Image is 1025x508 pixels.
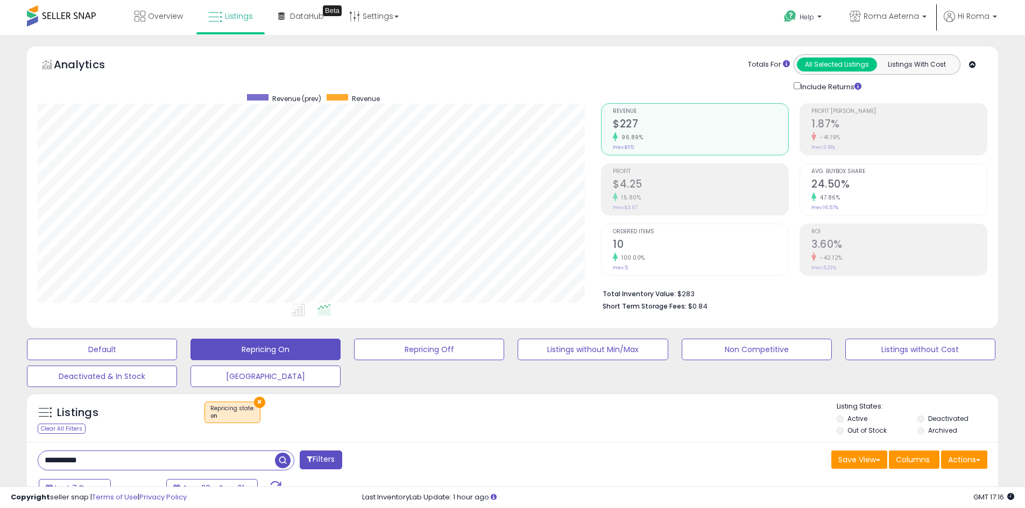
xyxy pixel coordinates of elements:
label: Active [847,414,867,423]
span: Hi Roma [958,11,989,22]
div: Clear All Filters [38,424,86,434]
div: on [210,412,255,420]
h2: 10 [613,238,788,253]
button: Filters [300,450,342,469]
small: Prev: 3.18% [811,144,835,151]
button: Columns [889,450,939,469]
small: Prev: $3.67 [613,204,638,211]
i: Get Help [783,10,797,23]
small: 15.80% [618,194,641,202]
span: DataHub [290,11,324,22]
div: Tooltip anchor [323,5,342,16]
button: [GEOGRAPHIC_DATA] [190,366,341,387]
p: Listing States: [837,402,998,412]
button: Deactivated & In Stock [27,366,177,387]
span: Revenue [352,94,380,103]
button: Save View [831,450,887,469]
button: Repricing Off [354,339,504,360]
button: × [254,397,265,408]
button: Repricing On [190,339,341,360]
a: Terms of Use [92,492,138,502]
span: Profit [PERSON_NAME] [811,109,987,115]
button: Listings without Cost [845,339,995,360]
a: Help [775,2,832,35]
h2: 1.87% [811,118,987,132]
div: Include Returns [786,80,874,92]
label: Out of Stock [847,426,887,435]
span: Last 7 Days [55,483,97,493]
span: Avg. Buybox Share [811,169,987,175]
div: Totals For [748,60,790,70]
button: Aug-26 - Sep-01 [166,479,258,497]
h2: $4.25 [613,178,788,192]
span: Columns [896,454,930,465]
span: Roma Aeterna [864,11,919,22]
button: Listings without Min/Max [518,339,668,360]
div: seller snap | | [11,492,187,503]
button: All Selected Listings [797,58,877,71]
span: Compared to: [112,484,162,494]
small: Prev: 5 [613,264,628,271]
span: Ordered Items [613,229,788,235]
span: Help [800,12,814,22]
h5: Listings [57,405,98,420]
b: Total Inventory Value: [603,289,676,298]
button: Listings With Cost [876,58,957,71]
h2: $227 [613,118,788,132]
button: Last 7 Days [39,479,111,497]
h2: 24.50% [811,178,987,192]
a: Privacy Policy [139,492,187,502]
span: Profit [613,169,788,175]
li: $283 [603,287,979,299]
small: 100.00% [618,254,645,262]
span: Revenue [613,109,788,115]
span: Overview [148,11,183,22]
span: Listings [225,11,253,22]
small: 47.86% [816,194,840,202]
button: Default [27,339,177,360]
h5: Analytics [54,57,126,75]
button: Non Competitive [682,339,832,360]
strong: Copyright [11,492,50,502]
span: 2025-09-9 17:16 GMT [973,492,1014,502]
span: Revenue (prev) [272,94,321,103]
label: Deactivated [928,414,969,423]
small: 96.89% [618,133,643,141]
span: Repricing state : [210,404,255,420]
small: Prev: 16.57% [811,204,838,211]
div: Last InventoryLab Update: 1 hour ago. [362,492,1014,503]
span: $0.84 [688,301,708,311]
h2: 3.60% [811,238,987,253]
label: Archived [928,426,957,435]
a: Hi Roma [944,11,997,35]
small: Prev: $115 [613,144,634,151]
small: -42.12% [816,254,843,262]
span: Aug-26 - Sep-01 [182,483,244,493]
b: Short Term Storage Fees: [603,302,687,311]
span: ROI [811,229,987,235]
small: Prev: 6.22% [811,264,836,271]
small: -41.19% [816,133,840,141]
button: Actions [941,450,987,469]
